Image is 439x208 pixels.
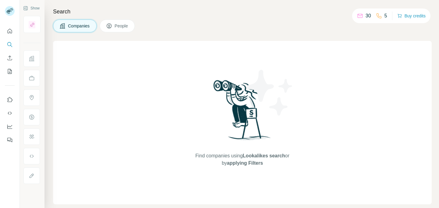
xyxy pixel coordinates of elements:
button: My lists [5,66,15,77]
button: Use Surfe API [5,108,15,119]
p: 30 [366,12,371,20]
span: Companies [68,23,90,29]
button: Feedback [5,134,15,145]
p: 5 [384,12,387,20]
span: Find companies using or by [194,152,291,167]
button: Dashboard [5,121,15,132]
button: Quick start [5,26,15,37]
button: Enrich CSV [5,52,15,63]
button: Use Surfe on LinkedIn [5,94,15,105]
span: People [115,23,129,29]
h4: Search [53,7,432,16]
img: Surfe Illustration - Stars [242,65,297,120]
button: Search [5,39,15,50]
span: Lookalikes search [243,153,285,158]
img: Surfe Illustration - Woman searching with binoculars [211,78,274,146]
button: Buy credits [397,12,426,20]
button: Show [19,4,44,13]
span: applying Filters [227,160,263,166]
